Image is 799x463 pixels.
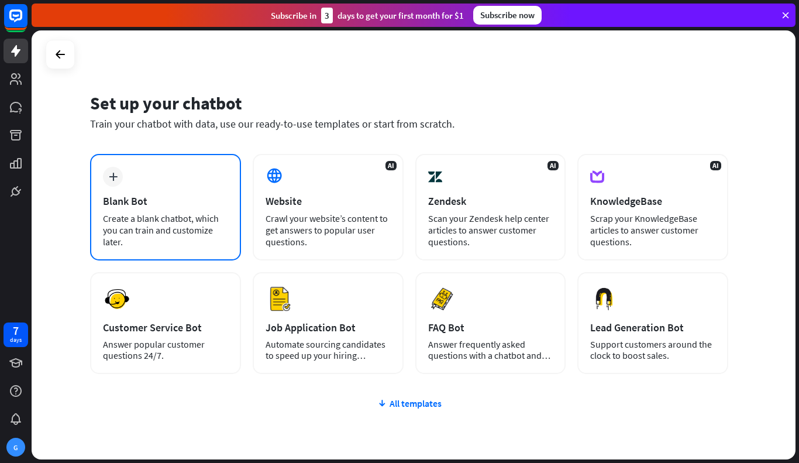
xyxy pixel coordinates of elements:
div: days [10,336,22,344]
div: Support customers around the clock to boost sales. [590,339,715,361]
div: Set up your chatbot [90,92,728,114]
span: AI [385,161,397,170]
div: FAQ Bot [428,321,553,334]
div: 7 [13,325,19,336]
div: Answer popular customer questions 24/7. [103,339,228,361]
div: Subscribe now [473,6,542,25]
div: Lead Generation Bot [590,321,715,334]
div: Automate sourcing candidates to speed up your hiring process. [266,339,391,361]
i: plus [109,173,118,181]
div: Scrap your KnowledgeBase articles to answer customer questions. [590,212,715,248]
span: AI [710,161,721,170]
div: All templates [90,397,728,409]
div: 3 [321,8,333,23]
div: Scan your Zendesk help center articles to answer customer questions. [428,212,553,248]
div: Customer Service Bot [103,321,228,334]
div: Blank Bot [103,194,228,208]
div: Website [266,194,391,208]
span: AI [547,161,559,170]
div: KnowledgeBase [590,194,715,208]
div: G [6,438,25,457]
div: Subscribe in days to get your first month for $1 [271,8,464,23]
div: Train your chatbot with data, use our ready-to-use templates or start from scratch. [90,117,728,131]
a: 7 days [4,323,28,347]
div: Crawl your website’s content to get answers to popular user questions. [266,212,391,248]
div: Answer frequently asked questions with a chatbot and save your time. [428,339,553,361]
div: Create a blank chatbot, which you can train and customize later. [103,212,228,248]
div: Job Application Bot [266,321,391,334]
button: Open LiveChat chat widget [9,5,44,40]
div: Zendesk [428,194,553,208]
